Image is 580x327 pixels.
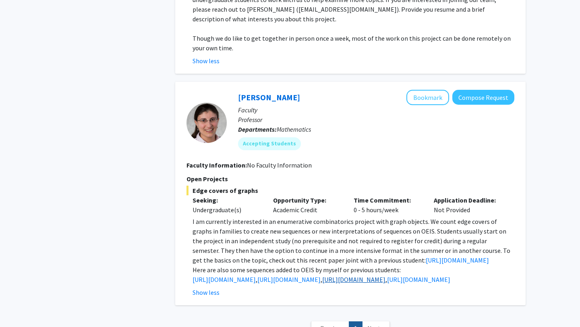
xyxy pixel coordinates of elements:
button: Show less [193,288,220,297]
p: Here are also some sequences added to OEIS by myself or previous students: [193,265,514,275]
b: Departments: [238,125,277,133]
span: Mathematics [277,125,311,133]
a: [URL][DOMAIN_NAME] [257,275,321,284]
p: Open Projects [186,174,514,184]
span: Edge covers of graphs [186,186,514,195]
p: Professor [238,115,514,124]
p: Faculty [238,105,514,115]
p: , , , [193,275,514,284]
iframe: Chat [6,291,34,321]
p: Time Commitment: [354,195,422,205]
a: [URL][DOMAIN_NAME] [426,256,489,264]
button: Add Feryal Alayont to Bookmarks [406,90,449,105]
p: Seeking: [193,195,261,205]
b: Faculty Information: [186,161,247,169]
a: [URL][DOMAIN_NAME] [193,275,256,284]
div: 0 - 5 hours/week [348,195,428,215]
a: [PERSON_NAME] [238,92,300,102]
mat-chip: Accepting Students [238,137,301,150]
p: Application Deadline: [434,195,502,205]
a: [URL][DOMAIN_NAME] [322,275,385,284]
button: Compose Request to Feryal Alayont [452,90,514,105]
div: Academic Credit [267,195,348,215]
p: I am currently interested in an enumerative combinatorics project with graph objects. We count ed... [193,217,514,265]
div: Not Provided [428,195,508,215]
div: Undergraduate(s) [193,205,261,215]
button: Show less [193,56,220,66]
p: Opportunity Type: [273,195,342,205]
p: Though we do like to get together in person once a week, most of the work on this project can be ... [193,33,514,53]
a: [URL][DOMAIN_NAME] [387,275,450,284]
span: No Faculty Information [247,161,312,169]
